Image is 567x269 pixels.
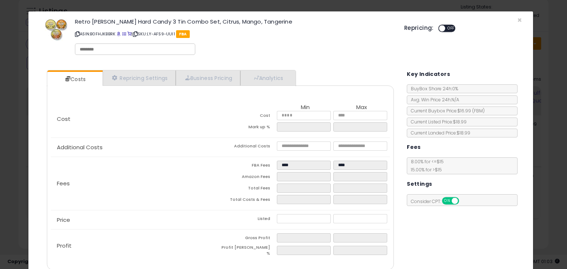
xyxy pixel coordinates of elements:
[75,19,393,24] h3: Retro [PERSON_NAME] Hard Candy 3 Tin Combo Set, Citrus, Mango, Tangerine
[472,108,485,114] span: ( FBM )
[220,142,277,153] td: Additional Costs
[333,104,390,111] th: Max
[75,28,393,40] p: ASIN: B0FHJKBBRK | SKU: LY-AFS9-UUI1
[176,70,240,85] a: Business Pricing
[127,31,131,37] a: Your listing only
[240,70,295,85] a: Analytics
[407,158,444,173] span: 8.00 % for <= $15
[51,243,220,249] p: Profit
[458,198,470,204] span: OFF
[220,122,277,134] td: Mark up %
[404,25,434,31] h5: Repricing:
[220,172,277,184] td: Amazon Fees
[220,184,277,195] td: Total Fees
[517,15,522,25] span: ×
[277,104,333,111] th: Min
[407,97,459,103] span: Avg. Win Price 24h: N/A
[122,31,126,37] a: All offer listings
[457,108,485,114] span: $16.99
[220,195,277,206] td: Total Costs & Fees
[407,70,450,79] h5: Key Indicators
[51,181,220,186] p: Fees
[176,30,190,38] span: FBA
[445,25,457,32] span: OFF
[117,31,121,37] a: BuyBox page
[220,214,277,226] td: Listed
[407,179,432,189] h5: Settings
[220,233,277,245] td: Gross Profit
[220,111,277,122] td: Cost
[407,198,469,205] span: Consider CPT:
[51,217,220,223] p: Price
[407,85,458,92] span: BuyBox Share 24h: 0%
[51,144,220,150] p: Additional Costs
[45,19,67,41] img: 51H1O8nP5vL._SL60_.jpg
[103,70,176,85] a: Repricing Settings
[407,167,442,173] span: 15.00 % for > $15
[407,130,470,136] span: Current Landed Price: $18.99
[443,198,452,204] span: ON
[51,116,220,122] p: Cost
[220,245,277,258] td: Profit [PERSON_NAME] %
[407,143,421,152] h5: Fees
[47,72,102,87] a: Costs
[220,161,277,172] td: FBA Fees
[407,108,485,114] span: Current Buybox Price:
[407,119,467,125] span: Current Listed Price: $18.99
